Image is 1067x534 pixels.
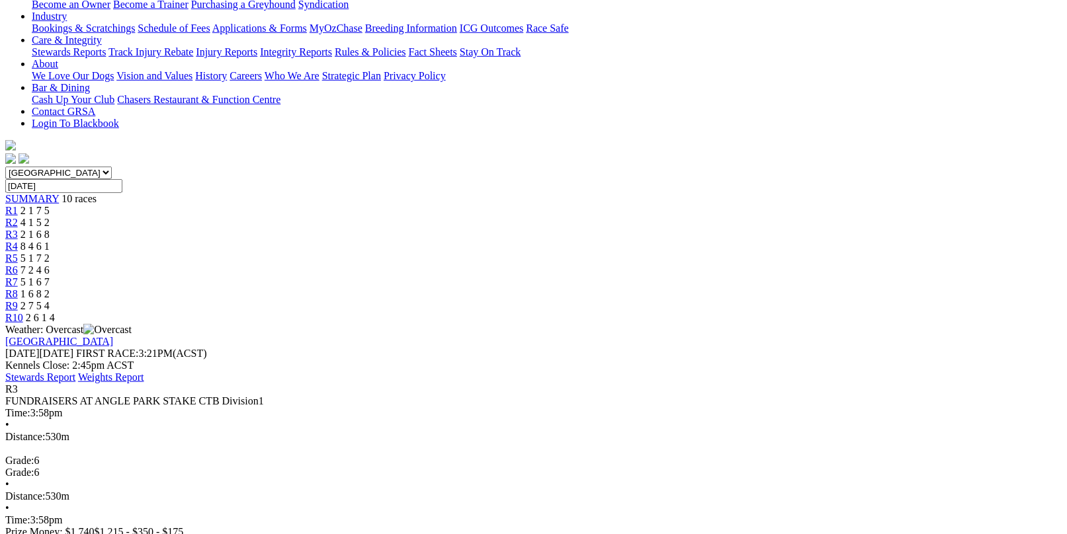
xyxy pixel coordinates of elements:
[62,193,97,204] span: 10 races
[5,502,9,514] span: •
[322,70,381,81] a: Strategic Plan
[32,58,58,69] a: About
[5,140,16,151] img: logo-grsa-white.png
[21,217,50,228] span: 4 1 5 2
[108,46,193,57] a: Track Injury Rebate
[265,70,320,81] a: Who We Are
[5,252,18,264] a: R5
[32,22,1062,34] div: Industry
[5,360,1062,371] div: Kennels Close: 2:45pm ACST
[5,276,18,287] a: R7
[310,22,363,34] a: MyOzChase
[26,312,55,323] span: 2 6 1 4
[5,229,18,240] a: R3
[5,383,18,395] span: R3
[335,46,406,57] a: Rules & Policies
[365,22,457,34] a: Breeding Information
[5,193,59,204] a: SUMMARY
[76,348,138,359] span: FIRST RACE:
[212,22,307,34] a: Applications & Forms
[117,94,280,105] a: Chasers Restaurant & Function Centre
[32,46,1062,58] div: Care & Integrity
[32,70,114,81] a: We Love Our Dogs
[5,217,18,228] a: R2
[5,371,75,383] a: Stewards Report
[32,46,106,57] a: Stewards Reports
[32,11,67,22] a: Industry
[5,455,34,466] span: Grade:
[5,348,40,359] span: [DATE]
[5,478,9,490] span: •
[5,179,122,193] input: Select date
[196,46,257,57] a: Injury Reports
[384,70,446,81] a: Privacy Policy
[32,22,135,34] a: Bookings & Scratchings
[5,153,16,164] img: facebook.svg
[138,22,210,34] a: Schedule of Fees
[5,467,1062,478] div: 6
[5,455,1062,467] div: 6
[409,46,457,57] a: Fact Sheets
[32,106,95,117] a: Contact GRSA
[5,264,18,276] a: R6
[21,205,50,216] span: 2 1 7 5
[21,241,50,252] span: 8 4 6 1
[5,407,30,418] span: Time:
[21,288,50,299] span: 1 6 8 2
[5,336,113,347] a: [GEOGRAPHIC_DATA]
[5,312,23,323] a: R10
[230,70,262,81] a: Careers
[5,300,18,311] a: R9
[116,70,192,81] a: Vision and Values
[5,431,45,442] span: Distance:
[21,300,50,311] span: 2 7 5 4
[195,70,227,81] a: History
[5,407,1062,419] div: 3:58pm
[5,467,34,478] span: Grade:
[5,324,132,335] span: Weather: Overcast
[460,22,523,34] a: ICG Outcomes
[32,118,119,129] a: Login To Blackbook
[32,94,1062,106] div: Bar & Dining
[21,264,50,276] span: 7 2 4 6
[5,395,1062,407] div: FUNDRAISERS AT ANGLE PARK STAKE CTB Division1
[32,94,114,105] a: Cash Up Your Club
[32,82,90,93] a: Bar & Dining
[5,419,9,430] span: •
[5,205,18,216] a: R1
[5,514,1062,526] div: 3:58pm
[5,348,73,359] span: [DATE]
[21,229,50,240] span: 2 1 6 8
[5,431,1062,443] div: 530m
[21,276,50,287] span: 5 1 6 7
[5,490,1062,502] div: 530m
[5,288,18,299] a: R8
[5,490,45,502] span: Distance:
[526,22,568,34] a: Race Safe
[21,252,50,264] span: 5 1 7 2
[32,70,1062,82] div: About
[78,371,144,383] a: Weights Report
[5,514,30,525] span: Time:
[260,46,332,57] a: Integrity Reports
[460,46,521,57] a: Stay On Track
[83,324,132,336] img: Overcast
[76,348,207,359] span: 3:21PM(ACST)
[19,153,29,164] img: twitter.svg
[32,34,102,46] a: Care & Integrity
[5,241,18,252] a: R4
